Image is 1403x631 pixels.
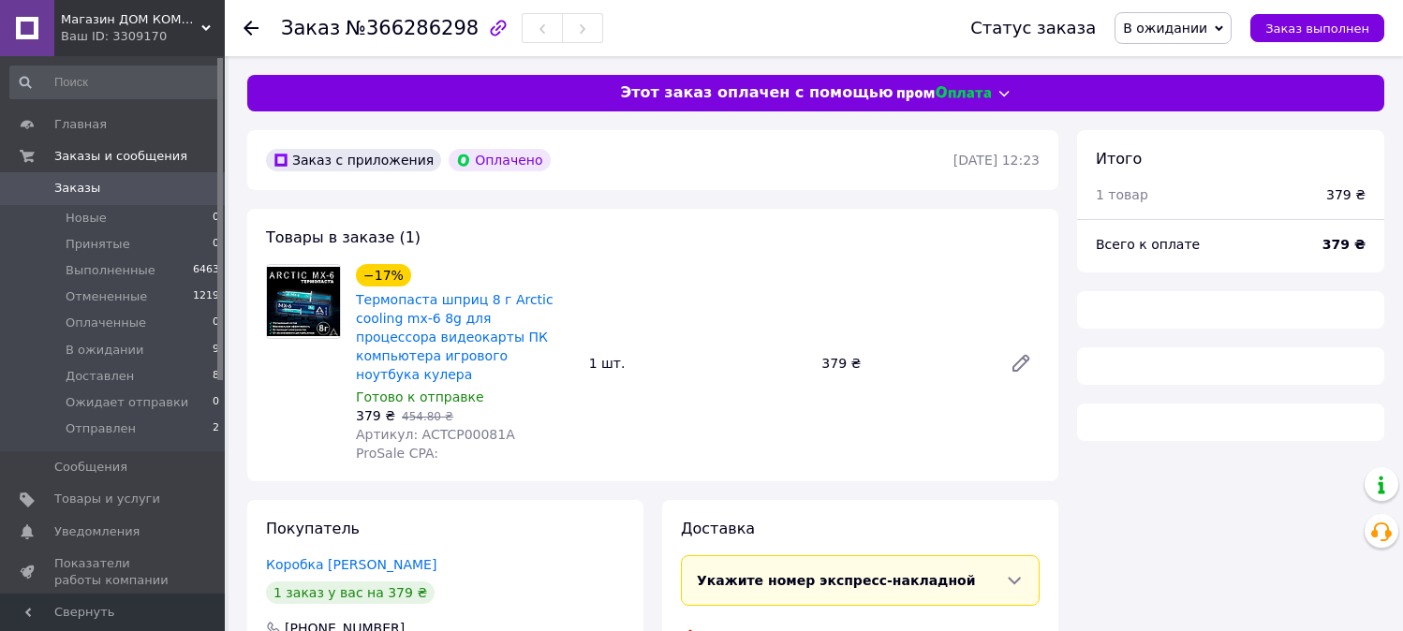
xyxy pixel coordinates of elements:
[266,228,421,246] span: Товары в заказе (1)
[266,149,441,171] div: Заказ с приложения
[697,573,976,588] span: Укажите номер экспресс-накладной
[1250,14,1384,42] button: Заказ выполнен
[66,236,130,253] span: Принятые
[1096,150,1142,168] span: Итого
[213,236,219,253] span: 0
[1123,21,1207,36] span: В ожидании
[356,427,515,442] span: Артикул: ACTCP00081A
[356,389,484,404] span: Готово к отправке
[402,410,453,423] span: 454.80 ₴
[54,116,107,133] span: Главная
[66,368,134,385] span: Доставлен
[1322,237,1366,252] b: 379 ₴
[582,350,815,376] div: 1 шт.
[1002,345,1040,382] a: Редактировать
[970,19,1096,37] div: Статус заказа
[620,82,893,104] span: Этот заказ оплачен с помощью
[66,342,144,359] span: В ожидании
[54,148,187,165] span: Заказы и сообщения
[244,19,258,37] div: Вернуться назад
[54,491,160,507] span: Товары и услуги
[681,520,755,537] span: Доставка
[449,149,550,171] div: Оплачено
[356,408,395,423] span: 379 ₴
[61,28,225,45] div: Ваш ID: 3309170
[54,523,140,540] span: Уведомления
[213,342,219,359] span: 9
[814,350,995,376] div: 379 ₴
[9,66,221,99] input: Поиск
[61,11,201,28] span: Магазин ДОМ КОМФОРТА
[66,420,136,437] span: Отправлен
[213,210,219,227] span: 0
[66,288,147,305] span: Отмененные
[54,180,100,197] span: Заказы
[54,555,173,589] span: Показатели работы компании
[213,394,219,411] span: 0
[356,446,438,461] span: ProSale CPA:
[66,394,188,411] span: Ожидает отправки
[953,153,1040,168] time: [DATE] 12:23
[193,288,219,305] span: 1219
[1326,185,1366,204] div: 379 ₴
[54,459,127,476] span: Сообщения
[266,557,436,572] a: Коробка [PERSON_NAME]
[66,262,155,279] span: Выполненные
[193,262,219,279] span: 6463
[1265,22,1369,36] span: Заказ выполнен
[213,368,219,385] span: 8
[213,315,219,331] span: 0
[356,264,411,286] div: −17%
[213,420,219,437] span: 2
[266,581,435,604] div: 1 заказ у вас на 379 ₴
[281,17,340,39] span: Заказ
[356,292,554,382] a: Термопаста шприц 8 г Arctic cooling mx-6 8g для процессора видеокарты ПК компьютера игрового ноут...
[1096,237,1200,252] span: Всего к оплате
[1096,187,1148,202] span: 1 товар
[66,210,107,227] span: Новые
[267,267,340,336] img: Термопаста шприц 8 г Arctic cooling mx-6 8g для процессора видеокарты ПК компьютера игрового ноут...
[266,520,360,537] span: Покупатель
[346,17,479,39] span: №366286298
[66,315,146,331] span: Оплаченные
